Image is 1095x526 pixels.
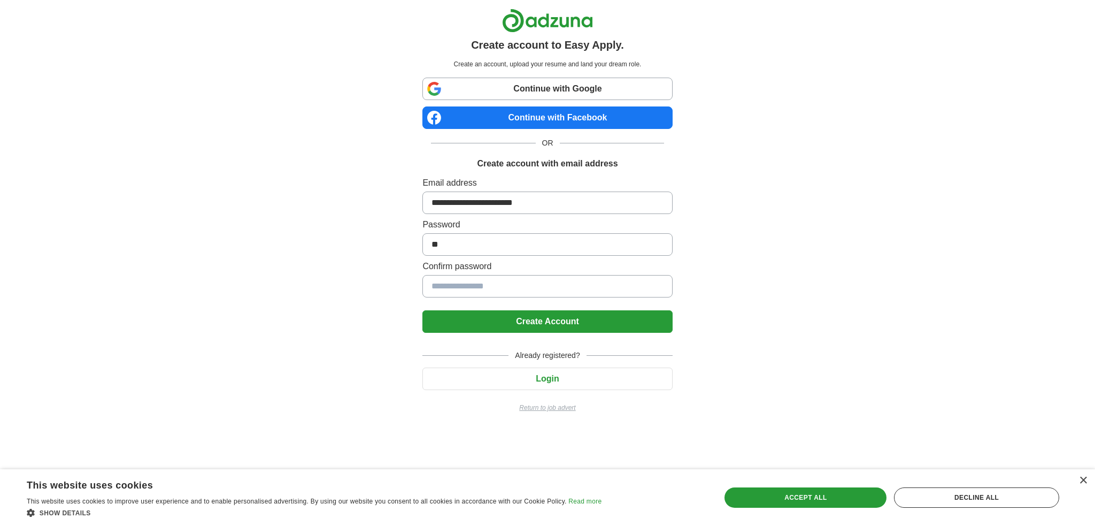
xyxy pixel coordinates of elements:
[422,310,672,333] button: Create Account
[422,260,672,273] label: Confirm password
[422,374,672,383] a: Login
[502,9,593,33] img: Adzuna logo
[422,106,672,129] a: Continue with Facebook
[27,498,567,505] span: This website uses cookies to improve user experience and to enable personalised advertising. By u...
[422,218,672,231] label: Password
[724,487,886,508] div: Accept all
[425,59,670,69] p: Create an account, upload your resume and land your dream role.
[422,403,672,413] a: Return to job advert
[471,37,624,53] h1: Create account to Easy Apply.
[536,138,560,149] span: OR
[27,476,575,492] div: This website uses cookies
[422,368,672,390] button: Login
[568,498,602,505] a: Read more, opens a new window
[27,507,602,518] div: Show details
[894,487,1059,508] div: Decline all
[508,350,586,361] span: Already registered?
[422,177,672,189] label: Email address
[1079,477,1087,485] div: Close
[40,509,91,517] span: Show details
[477,157,618,170] h1: Create account with email address
[422,78,672,100] a: Continue with Google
